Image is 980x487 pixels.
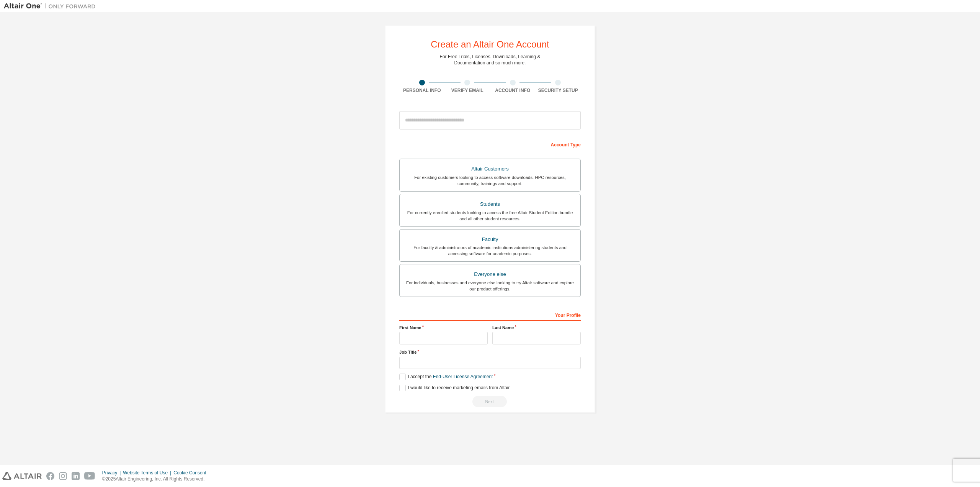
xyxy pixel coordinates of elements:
label: I accept the [399,374,493,380]
div: Create an Altair One Account [431,40,549,49]
img: youtube.svg [84,472,95,480]
img: instagram.svg [59,472,67,480]
div: Cookie Consent [173,470,211,476]
div: Verify Email [445,87,490,93]
div: For individuals, businesses and everyone else looking to try Altair software and explore our prod... [404,280,576,292]
div: Account Type [399,138,581,150]
div: Privacy [102,470,123,476]
div: Security Setup [536,87,581,93]
div: For existing customers looking to access software downloads, HPC resources, community, trainings ... [404,174,576,187]
img: altair_logo.svg [2,472,42,480]
div: Students [404,199,576,210]
p: © 2025 Altair Engineering, Inc. All Rights Reserved. [102,476,211,482]
img: Altair One [4,2,100,10]
img: linkedin.svg [72,472,80,480]
div: For Free Trials, Licenses, Downloads, Learning & Documentation and so much more. [440,54,541,66]
div: Website Terms of Use [123,470,173,476]
div: Your Profile [399,308,581,321]
label: Last Name [492,325,581,331]
label: Job Title [399,349,581,355]
img: facebook.svg [46,472,54,480]
div: Account Info [490,87,536,93]
label: I would like to receive marketing emails from Altair [399,385,510,391]
div: Everyone else [404,269,576,280]
div: Faculty [404,234,576,245]
label: First Name [399,325,488,331]
div: Read and acccept EULA to continue [399,396,581,407]
div: Altair Customers [404,164,576,174]
div: For faculty & administrators of academic institutions administering students and accessing softwa... [404,244,576,257]
a: End-User License Agreement [433,374,493,379]
div: Personal Info [399,87,445,93]
div: For currently enrolled students looking to access the free Altair Student Edition bundle and all ... [404,210,576,222]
